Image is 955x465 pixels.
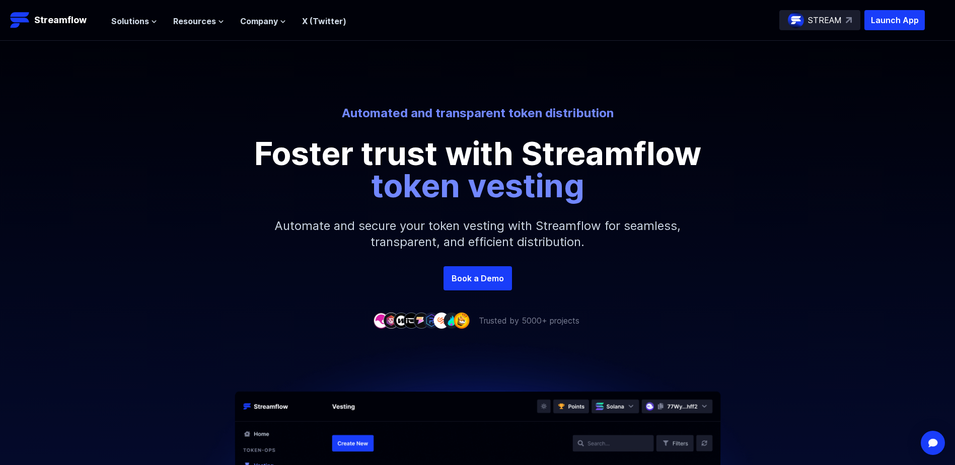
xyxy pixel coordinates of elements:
img: company-3 [393,313,409,328]
p: STREAM [808,14,842,26]
span: token vesting [371,166,584,205]
a: STREAM [779,10,860,30]
button: Company [240,15,286,27]
a: X (Twitter) [302,16,346,26]
p: Streamflow [34,13,87,27]
p: Automate and secure your token vesting with Streamflow for seamless, transparent, and efficient d... [261,202,694,266]
img: company-9 [454,313,470,328]
p: Automated and transparent token distribution [199,105,757,121]
span: Company [240,15,278,27]
img: company-2 [383,313,399,328]
img: company-8 [444,313,460,328]
a: Streamflow [10,10,101,30]
img: company-4 [403,313,419,328]
img: top-right-arrow.svg [846,17,852,23]
img: Streamflow Logo [10,10,30,30]
img: company-1 [373,313,389,328]
a: Book a Demo [444,266,512,290]
span: Solutions [111,15,149,27]
img: company-6 [423,313,439,328]
img: company-7 [433,313,450,328]
button: Resources [173,15,224,27]
p: Trusted by 5000+ projects [479,315,579,327]
img: company-5 [413,313,429,328]
div: Open Intercom Messenger [921,431,945,455]
p: Foster trust with Streamflow [251,137,704,202]
img: streamflow-logo-circle.png [788,12,804,28]
button: Solutions [111,15,157,27]
button: Launch App [864,10,925,30]
span: Resources [173,15,216,27]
